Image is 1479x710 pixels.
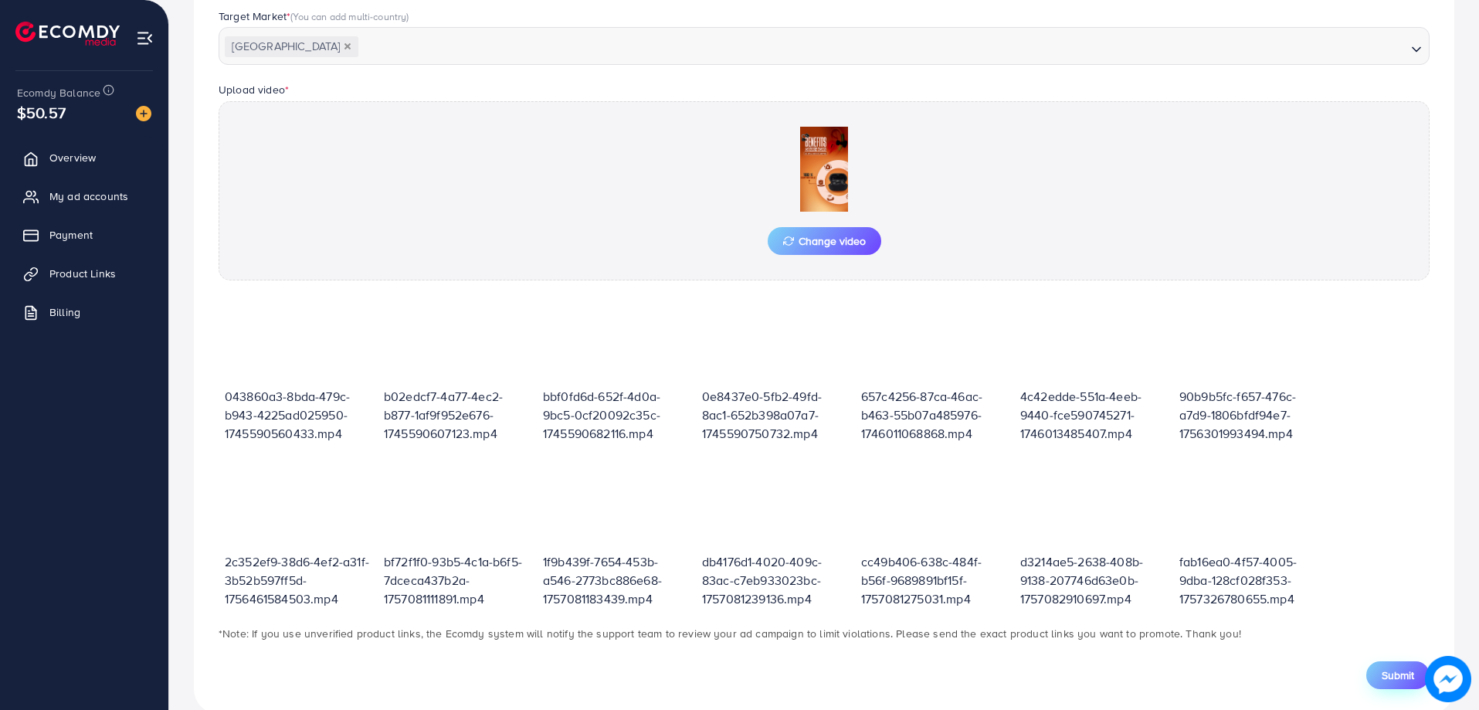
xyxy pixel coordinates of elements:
span: (You can add multi-country) [290,9,409,23]
p: fab16ea0-4f57-4005-9dba-128cf028f353-1757326780655.mp4 [1179,552,1326,608]
span: My ad accounts [49,189,128,204]
button: Change video [768,227,881,255]
p: cc49b406-638c-484f-b56f-9689891bf15f-1757081275031.mp4 [861,552,1008,608]
a: Payment [12,219,157,250]
img: Preview Image [747,127,901,212]
img: image [1426,657,1471,702]
p: bbf0fd6d-652f-4d0a-9bc5-0cf20092c35c-1745590682116.mp4 [543,387,690,443]
p: 1f9b439f-7654-453b-a546-2773bc886e68-1757081183439.mp4 [543,552,690,608]
span: Product Links [49,266,116,281]
input: Search for option [360,36,1405,59]
a: Overview [12,142,157,173]
p: 90b9b5fc-f657-476c-a7d9-1806bfdf94e7-1756301993494.mp4 [1179,387,1326,443]
p: 657c4256-87ca-46ac-b463-55b07a485976-1746011068868.mp4 [861,387,1008,443]
div: Search for option [219,27,1430,64]
span: Billing [49,304,80,320]
a: Billing [12,297,157,328]
p: b02edcf7-4a77-4ec2-b877-1af9f952e676-1745590607123.mp4 [384,387,531,443]
p: *Note: If you use unverified product links, the Ecomdy system will notify the support team to rev... [219,624,1430,643]
p: d3214ae5-2638-408b-9138-207746d63e0b-1757082910697.mp4 [1020,552,1167,608]
img: image [136,106,151,121]
img: menu [136,29,154,47]
button: Deselect Pakistan [344,42,351,50]
span: $50.57 [17,101,66,124]
a: Product Links [12,258,157,289]
label: Upload video [219,82,289,97]
p: 0e8437e0-5fb2-49fd-8ac1-652b398a07a7-1745590750732.mp4 [702,387,849,443]
label: Target Market [219,8,409,24]
p: bf72f1f0-93b5-4c1a-b6f5-7dceca437b2a-1757081111891.mp4 [384,552,531,608]
span: Ecomdy Balance [17,85,100,100]
p: 043860a3-8bda-479c-b943-4225ad025950-1745590560433.mp4 [225,387,371,443]
span: Change video [783,236,866,246]
span: Overview [49,150,96,165]
img: logo [15,22,120,46]
p: 4c42edde-551a-4eeb-9440-fce590745271-1746013485407.mp4 [1020,387,1167,443]
span: Payment [49,227,93,243]
span: Submit [1382,668,1414,683]
p: db4176d1-4020-409c-83ac-c7eb933023bc-1757081239136.mp4 [702,552,849,608]
span: [GEOGRAPHIC_DATA] [225,36,358,58]
p: 2c352ef9-38d6-4ef2-a31f-3b52b597ff5d-1756461584503.mp4 [225,552,371,608]
a: My ad accounts [12,181,157,212]
button: Submit [1366,661,1430,689]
